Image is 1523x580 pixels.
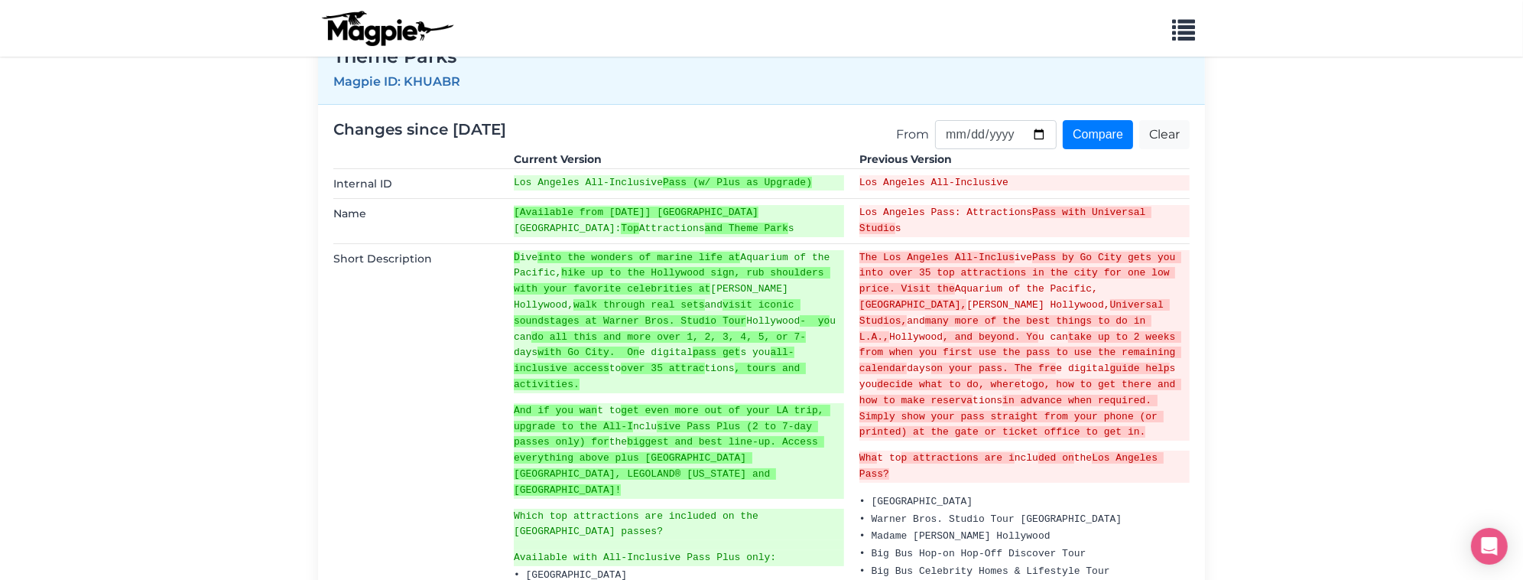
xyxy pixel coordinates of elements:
del: Los Angeles All-Inclusive [859,175,1190,191]
div: Open Intercom Messenger [1471,528,1508,565]
ins: Available with All-Inclusive Pass Plus only: [514,550,844,566]
strong: , and beyond. Yo [943,331,1038,343]
strong: p attractions are i [901,452,1015,464]
strong: [Available from [DATE]] [GEOGRAPHIC_DATA] [514,207,758,218]
strong: into the wonders of marine life at [537,252,740,263]
strong: walk through real sets [573,299,705,311]
ins: t to nclu the [514,403,844,499]
strong: decide what to do, where [877,379,1020,390]
ins: ive Aquarium of the Pacific, [PERSON_NAME] Hollywood, and Hollywood u can days e digital s you to... [514,250,844,393]
strong: over 35 attrac [621,363,704,374]
strong: sive Pass Plus (2 to 7-day passes only) for [514,421,818,448]
span: • Warner Bros. Studio Tour​ [GEOGRAPHIC_DATA] [859,513,1122,525]
label: From [896,125,929,145]
strong: Los Angeles Pass? [859,452,1164,480]
strong: Pass with Universal Studio [859,207,1151,234]
span: • [GEOGRAPHIC_DATA] [859,496,973,507]
strong: with Go City. On [537,347,639,358]
strong: do all this and more over 1, 2, 3, 4, 5, or 7- [531,331,806,343]
img: logo-ab69f6fb50320c5b225c76a69d11143b.png [318,10,456,47]
strong: ded on [1038,452,1074,464]
strong: Top [621,223,638,234]
strong: visit iconic soundstages at Warner Bros. Studio Tour [514,299,800,327]
dt: Name [333,205,498,237]
strong: Pass (w/ Plus as Upgrade) [663,177,812,188]
strong: pass get [693,347,740,358]
del: t to nclu the [859,451,1190,483]
strong: Pass by Go City gets you into over 35 top attractions in the city for one low price. Visit the [859,252,1181,295]
strong: - yo [800,315,830,327]
strong: many more of the best things to do in L.A., [859,315,1151,343]
strong: Wha [859,452,877,464]
ins: Which top attractions are included on the [GEOGRAPHIC_DATA] passes? [514,509,844,541]
strong: guide help [1110,363,1170,374]
strong: hike up to the Hollywood sign, rub shoulders with your favorite celebrities at [514,267,830,295]
strong: , tours and activities. [514,363,806,390]
input: Compare [1063,120,1133,149]
strong: in advance when required. Simply show your pass straight from your phone (or printed) at the gate... [859,395,1164,438]
strong: And if you wan [514,405,597,416]
dt: Internal ID [333,175,498,192]
a: Clear [1139,120,1190,149]
del: ive Aquarium of the Pacific, [PERSON_NAME] Hollywood, and Hollywood u can days e digital s you to... [859,250,1190,442]
del: Los Angeles Pass: Attractions s [859,205,1190,237]
strong: on your pass. The fre [931,363,1057,374]
strong: [GEOGRAPHIC_DATA], [859,299,966,311]
dd: Current Version [514,151,844,168]
ins: Los Angeles All-Inclusive [514,175,844,191]
span: • Big Bus Celebrity Homes & Lifestyle Tour​ [859,565,1110,577]
strong: biggest and best line-up. Access everything above plus [GEOGRAPHIC_DATA] [GEOGRAPHIC_DATA], LEGOL... [514,436,824,495]
strong: The Los Angeles All-Inclus [859,252,1015,263]
dd: Previous Version [859,151,1190,168]
strong: and Theme Park [705,223,788,234]
h5: Magpie ID: KHUABR [333,74,1190,89]
span: Changes since [DATE] [333,120,506,138]
span: • Big Bus Hop-on Hop-Off Discover Tour​ [859,548,1086,559]
strong: Universal Studios, [859,299,1170,327]
strong: go, how to get there and how to make reserva [859,379,1181,406]
span: • Madame [PERSON_NAME] Hollywood​ [859,530,1051,542]
strong: D [514,252,520,263]
ins: [GEOGRAPHIC_DATA]: Attractions s [514,205,844,237]
strong: get even more out of your LA trip, upgrade to the All-I [514,405,830,432]
strong: take up to 2 weeks from when you first use the pass to use the remaining calendar [859,331,1181,375]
